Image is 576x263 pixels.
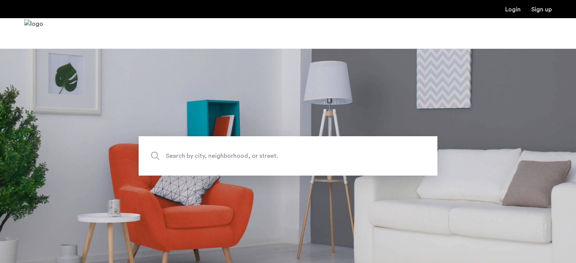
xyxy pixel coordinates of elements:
[531,6,552,12] a: Registration
[139,136,437,176] input: Apartment Search
[24,19,43,48] a: Cazamio Logo
[24,19,43,48] img: logo
[505,6,521,12] a: Login
[166,151,375,161] span: Search by city, neighborhood, or street.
